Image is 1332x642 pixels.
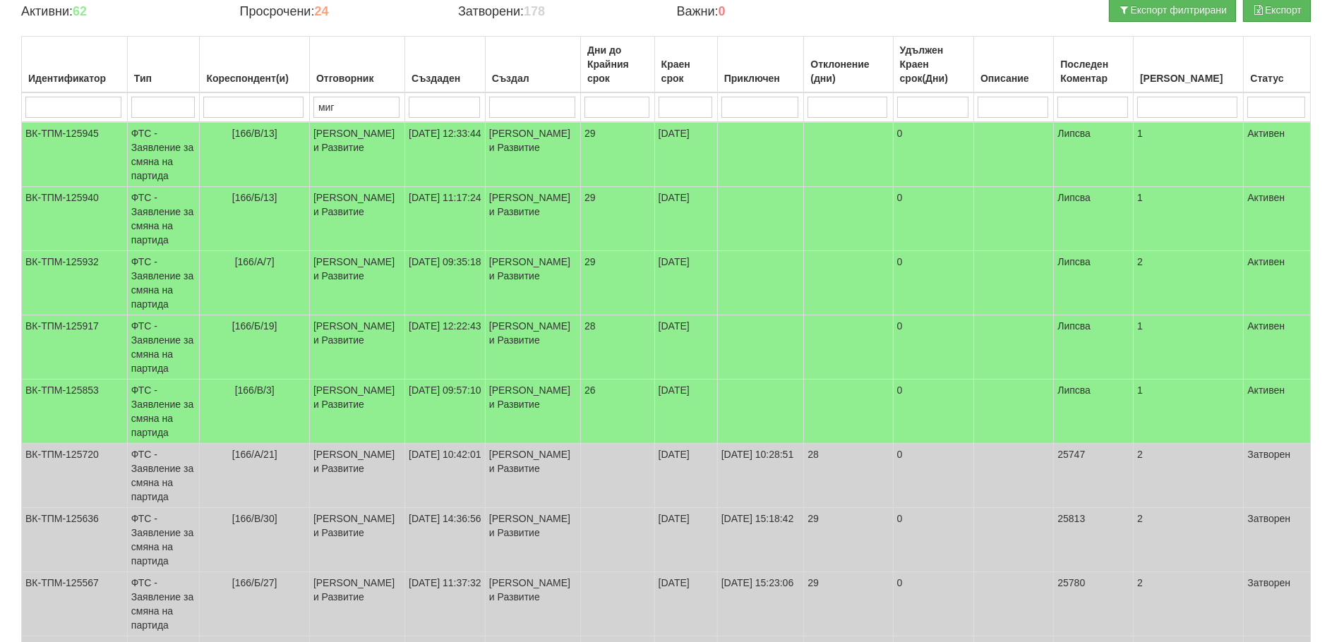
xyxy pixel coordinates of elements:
[232,449,277,460] span: [166/А/21]
[1244,315,1311,380] td: Активен
[203,68,305,88] div: Кореспондент(и)
[1134,122,1244,187] td: 1
[1244,251,1311,315] td: Активен
[1244,37,1311,93] th: Статус: No sort applied, activate to apply an ascending sort
[127,187,200,251] td: ФТС - Заявление за смяна на партида
[978,68,1050,88] div: Описание
[654,315,717,380] td: [DATE]
[654,572,717,636] td: [DATE]
[22,251,128,315] td: ВК-ТПМ-125932
[893,315,973,380] td: 0
[659,54,714,88] div: Краен срок
[127,315,200,380] td: ФТС - Заявление за смяна на партида
[1057,128,1091,139] span: Липсва
[25,68,124,88] div: Идентификатор
[584,256,596,267] span: 29
[405,251,486,315] td: [DATE] 09:35:18
[485,572,580,636] td: [PERSON_NAME] и Развитие
[200,37,309,93] th: Кореспондент(и): No sort applied, activate to apply an ascending sort
[1134,187,1244,251] td: 1
[893,251,973,315] td: 0
[1134,444,1244,508] td: 2
[405,187,486,251] td: [DATE] 11:17:24
[804,508,893,572] td: 29
[22,122,128,187] td: ВК-ТПМ-125945
[22,315,128,380] td: ВК-ТПМ-125917
[584,40,651,88] div: Дни до Крайния срок
[804,572,893,636] td: 29
[1244,444,1311,508] td: Затворен
[804,444,893,508] td: 28
[309,187,404,251] td: [PERSON_NAME] и Развитие
[893,444,973,508] td: 0
[893,37,973,93] th: Удължен Краен срок(Дни): No sort applied, activate to apply an ascending sort
[893,122,973,187] td: 0
[489,68,577,88] div: Създал
[1134,572,1244,636] td: 2
[409,68,481,88] div: Създаден
[485,380,580,444] td: [PERSON_NAME] и Развитие
[1057,54,1129,88] div: Последен Коментар
[581,37,655,93] th: Дни до Крайния срок: No sort applied, activate to apply an ascending sort
[127,122,200,187] td: ФТС - Заявление за смяна на партида
[22,508,128,572] td: ВК-ТПМ-125636
[1244,508,1311,572] td: Затворен
[654,122,717,187] td: [DATE]
[405,37,486,93] th: Създаден: No sort applied, activate to apply an ascending sort
[524,4,545,18] b: 178
[654,187,717,251] td: [DATE]
[721,68,800,88] div: Приключен
[309,315,404,380] td: [PERSON_NAME] и Развитие
[676,5,873,19] h4: Важни:
[485,508,580,572] td: [PERSON_NAME] и Развитие
[314,4,328,18] b: 24
[405,380,486,444] td: [DATE] 09:57:10
[232,128,277,139] span: [166/В/13]
[309,251,404,315] td: [PERSON_NAME] и Развитие
[654,508,717,572] td: [DATE]
[485,444,580,508] td: [PERSON_NAME] и Развитие
[485,122,580,187] td: [PERSON_NAME] и Развитие
[1134,315,1244,380] td: 1
[22,37,128,93] th: Идентификатор: No sort applied, activate to apply an ascending sort
[309,122,404,187] td: [PERSON_NAME] и Развитие
[654,444,717,508] td: [DATE]
[584,192,596,203] span: 29
[405,572,486,636] td: [DATE] 11:37:32
[1134,251,1244,315] td: 2
[1057,320,1091,332] span: Липсва
[232,192,277,203] span: [166/Б/13]
[1057,192,1091,203] span: Липсва
[897,40,970,88] div: Удължен Краен срок(Дни)
[1057,449,1085,460] span: 25747
[893,508,973,572] td: 0
[893,187,973,251] td: 0
[485,37,580,93] th: Създал: No sort applied, activate to apply an ascending sort
[1134,37,1244,93] th: Брой Файлове: No sort applied, activate to apply an ascending sort
[235,384,275,396] span: [166/В/3]
[131,68,196,88] div: Тип
[1244,187,1311,251] td: Активен
[73,4,87,18] b: 62
[485,251,580,315] td: [PERSON_NAME] и Развитие
[1057,256,1091,267] span: Липсва
[1057,577,1085,588] span: 25780
[584,128,596,139] span: 29
[1134,508,1244,572] td: 2
[1134,380,1244,444] td: 1
[235,256,275,267] span: [166/А/7]
[458,5,655,19] h4: Затворени:
[232,513,277,524] span: [166/В/30]
[654,380,717,444] td: [DATE]
[1137,68,1240,88] div: [PERSON_NAME]
[717,508,804,572] td: [DATE] 15:18:42
[804,37,893,93] th: Отклонение (дни): No sort applied, activate to apply an ascending sort
[22,444,128,508] td: ВК-ТПМ-125720
[1247,68,1307,88] div: Статус
[232,577,277,588] span: [166/Б/27]
[127,572,200,636] td: ФТС - Заявление за смяна на партида
[717,572,804,636] td: [DATE] 15:23:06
[1057,513,1085,524] span: 25813
[808,54,889,88] div: Отклонение (дни)
[405,508,486,572] td: [DATE] 14:36:56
